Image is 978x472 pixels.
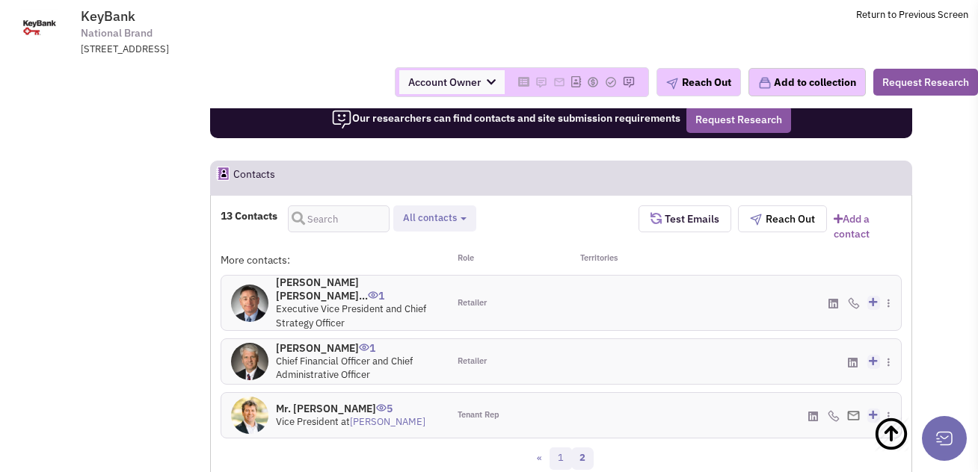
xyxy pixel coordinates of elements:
h4: [PERSON_NAME] [PERSON_NAME]... [276,276,438,302]
div: Role [448,252,562,267]
button: Reach Out [738,205,827,232]
img: XEjkVWeshU676MCipDIdtA.jpg [231,343,268,380]
img: Please add to your accounts [605,76,617,88]
img: icon-UserInteraction.png [359,344,369,351]
span: 5 [376,391,393,415]
span: Vice President [276,415,339,428]
a: Add a contact [834,211,902,241]
span: Tenant Rep [458,409,499,421]
img: WwN1RsCvuk-iZfK6IjK21w.jpg [231,397,268,434]
img: aUvAfPV3P0GsQD-6pgOw7A.jpg [231,285,268,322]
div: More contacts: [221,252,448,267]
span: Account Owner [399,70,505,94]
span: 1 [359,330,375,355]
img: Please add to your accounts [535,76,547,88]
span: Executive Vice President and Chief Strategy Officer [276,302,426,329]
span: Our researchers can find contacts and site submission requirements [331,111,680,125]
div: Territories [561,252,674,267]
h4: [PERSON_NAME] [276,341,438,355]
span: Test Emails [662,212,719,226]
img: plane.png [750,214,762,226]
img: icon-collection-lavender.png [758,76,772,90]
button: Test Emails [639,205,731,232]
h4: 13 Contacts [221,209,277,223]
img: icon-researcher-20.png [331,109,352,130]
img: icon-UserInteraction.png [376,404,387,412]
img: Please add to your accounts [587,76,599,88]
img: icon-UserInteraction.png [368,291,378,299]
span: 1 [368,278,384,302]
img: plane.png [666,78,678,90]
a: « [529,447,550,470]
span: National Brand [81,25,153,41]
span: at [341,415,425,428]
img: Please add to your accounts [623,76,635,88]
button: Reach Out [656,68,741,96]
button: Request Research [873,69,978,96]
img: Please add to your accounts [553,76,565,88]
span: Chief Financial Officer and Chief Administrative Officer [276,355,413,382]
input: Search [288,205,390,232]
img: icon-phone.png [848,297,860,309]
div: [STREET_ADDRESS] [81,43,471,57]
h2: Contacts [233,161,275,194]
span: Retailer [458,355,487,367]
a: [PERSON_NAME] [350,415,425,428]
a: 2 [571,447,594,470]
img: icon-phone.png [828,410,840,422]
button: All contacts [399,211,471,226]
span: Retailer [458,297,487,309]
button: Add to collection [748,68,866,96]
a: 1 [550,447,572,470]
a: Return to Previous Screen [856,8,968,21]
button: Request Research [686,106,791,133]
h4: Mr. [PERSON_NAME] [276,402,425,415]
span: All contacts [403,211,457,224]
span: KeyBank [81,7,135,25]
img: Email%20Icon.png [847,411,860,420]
